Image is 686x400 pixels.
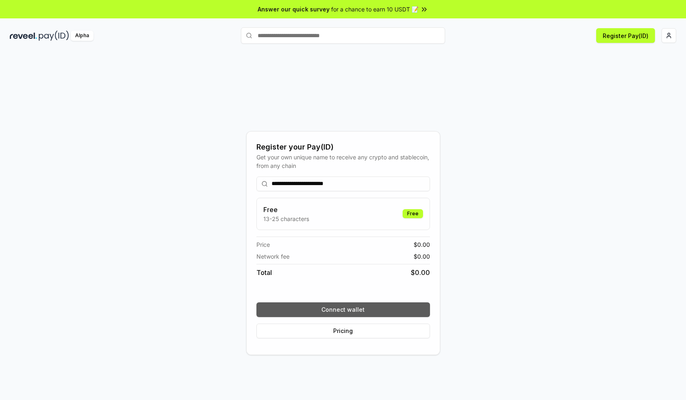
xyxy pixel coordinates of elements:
div: Free [403,209,423,218]
span: Price [256,240,270,249]
span: Total [256,268,272,277]
span: Answer our quick survey [258,5,330,13]
span: $ 0.00 [414,252,430,261]
div: Register your Pay(ID) [256,141,430,153]
button: Connect wallet [256,302,430,317]
span: Network fee [256,252,290,261]
div: Alpha [71,31,94,41]
span: $ 0.00 [411,268,430,277]
div: Get your own unique name to receive any crypto and stablecoin, from any chain [256,153,430,170]
img: pay_id [39,31,69,41]
span: $ 0.00 [414,240,430,249]
h3: Free [263,205,309,215]
button: Pricing [256,324,430,338]
img: reveel_dark [10,31,37,41]
p: 13-25 characters [263,215,309,223]
span: for a chance to earn 10 USDT 📝 [331,5,419,13]
button: Register Pay(ID) [596,28,655,43]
